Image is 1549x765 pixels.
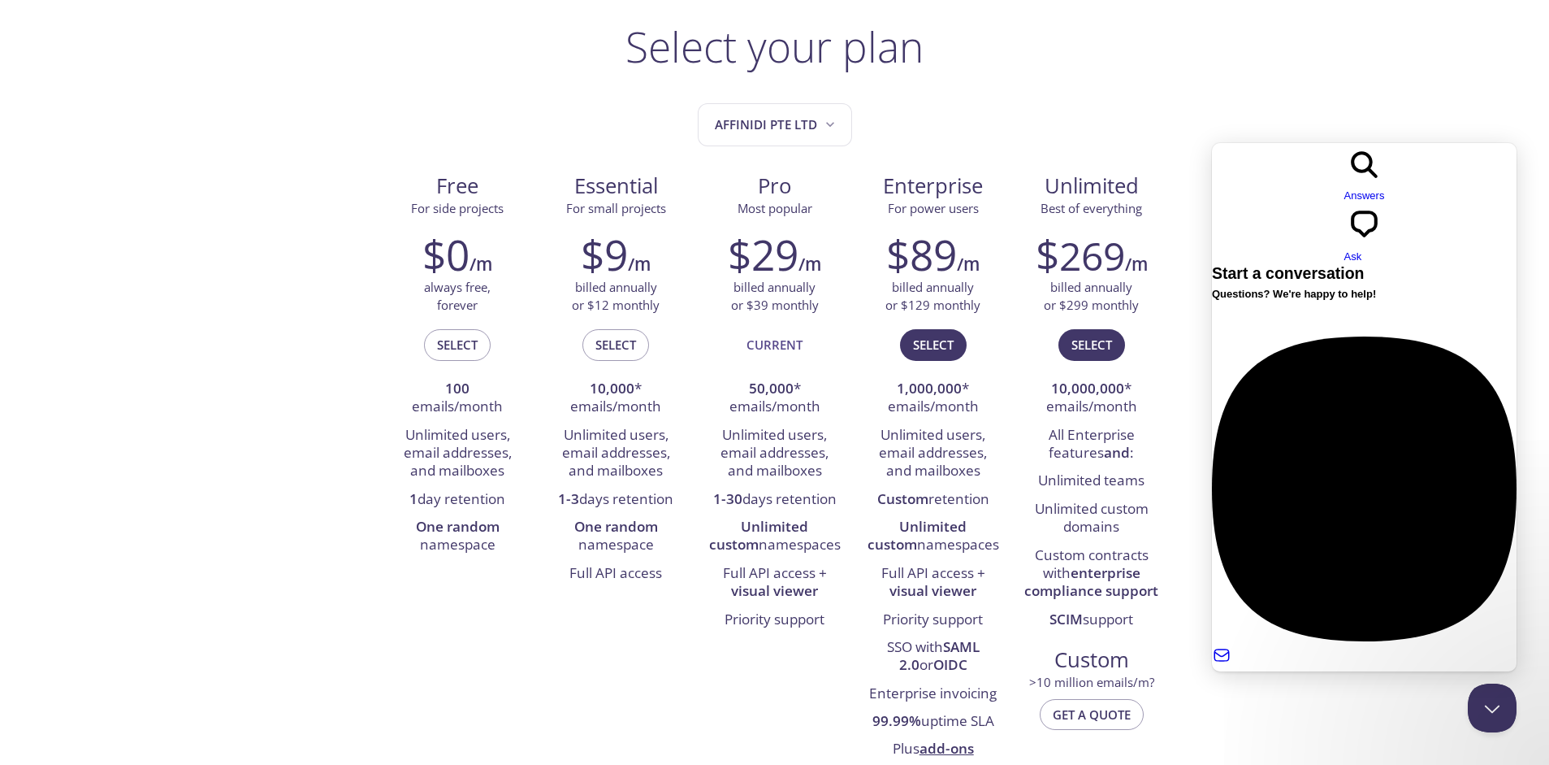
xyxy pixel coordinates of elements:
[469,250,492,278] h6: /m
[1036,230,1125,279] h2: $
[709,517,809,554] strong: Unlimited custom
[1044,279,1139,314] p: billed annually or $299 monthly
[549,376,683,422] li: * emails/month
[1104,443,1130,462] strong: and
[798,250,821,278] h6: /m
[1024,563,1158,600] strong: enterprise compliance support
[707,376,842,422] li: * emails/month
[957,250,980,278] h6: /m
[1024,496,1158,542] li: Unlimited custom domains
[866,422,1000,486] li: Unlimited users, email addresses, and mailboxes
[437,334,478,355] span: Select
[866,514,1000,560] li: namespaces
[1053,704,1131,725] span: Get a quote
[877,489,928,508] strong: Custom
[549,514,683,560] li: namespace
[422,230,469,279] h2: $0
[1024,542,1158,606] li: Custom contracts with
[392,172,524,200] span: Free
[889,581,976,600] strong: visual viewer
[867,172,999,200] span: Enterprise
[866,634,1000,680] li: SSO with or
[391,376,525,422] li: emails/month
[866,486,1000,514] li: retention
[628,250,651,278] h6: /m
[1125,250,1148,278] h6: /m
[1071,334,1112,355] span: Select
[1024,376,1158,422] li: * emails/month
[550,172,682,200] span: Essential
[899,637,980,674] strong: SAML 2.0
[391,422,525,486] li: Unlimited users, email addresses, and mailboxes
[866,708,1000,736] li: uptime SLA
[707,514,842,560] li: namespaces
[707,486,842,514] li: days retention
[731,279,819,314] p: billed annually or $39 monthly
[1045,172,1139,200] span: Unlimited
[549,486,683,514] li: days retention
[574,517,658,536] strong: One random
[933,655,967,674] strong: OIDC
[900,329,967,360] button: Select
[868,517,967,554] strong: Unlimited custom
[866,606,1000,634] li: Priority support
[885,279,980,314] p: billed annually or $129 monthly
[888,200,979,216] span: For power users
[897,379,962,398] strong: 1,000,000
[728,230,798,279] h2: $29
[707,606,842,634] li: Priority support
[913,334,954,355] span: Select
[566,200,666,216] span: For small projects
[713,489,742,508] strong: 1-30
[595,334,636,355] span: Select
[698,103,852,146] button: Affinidi Pte Ltd
[1029,674,1154,690] span: > 10 million emails/m?
[886,230,957,279] h2: $89
[411,200,504,216] span: For side projects
[1040,699,1144,730] button: Get a quote
[1025,646,1157,674] span: Custom
[409,489,418,508] strong: 1
[866,737,1000,764] li: Plus
[749,379,794,398] strong: 50,000
[1024,606,1158,634] li: support
[424,329,491,360] button: Select
[1212,143,1517,672] iframe: Help Scout Beacon - Live Chat, Contact Form, and Knowledge Base
[1051,379,1124,398] strong: 10,000,000
[424,279,491,314] p: always free, forever
[1468,684,1517,732] iframe: Help Scout Beacon - Close
[416,517,500,536] strong: One random
[1024,467,1158,495] li: Unlimited teams
[707,560,842,606] li: Full API access +
[590,379,634,398] strong: 10,000
[731,581,818,600] strong: visual viewer
[549,422,683,486] li: Unlimited users, email addresses, and mailboxes
[625,22,924,71] h1: Select your plan
[866,560,1000,606] li: Full API access +
[445,379,469,398] strong: 100
[708,172,841,200] span: Pro
[872,711,921,730] strong: 99.99%
[549,560,683,588] li: Full API access
[558,489,579,508] strong: 1-3
[1059,229,1125,282] span: 269
[866,680,1000,708] li: Enterprise invoicing
[866,376,1000,422] li: * emails/month
[919,739,974,758] a: add-ons
[1049,610,1083,628] strong: SCIM
[1024,422,1158,468] li: All Enterprise features :
[1058,329,1125,360] button: Select
[715,114,838,136] span: Affinidi Pte Ltd
[738,200,812,216] span: Most popular
[581,230,628,279] h2: $9
[391,486,525,514] li: day retention
[582,329,649,360] button: Select
[1041,200,1142,216] span: Best of everything
[391,514,525,560] li: namespace
[707,422,842,486] li: Unlimited users, email addresses, and mailboxes
[572,279,660,314] p: billed annually or $12 monthly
